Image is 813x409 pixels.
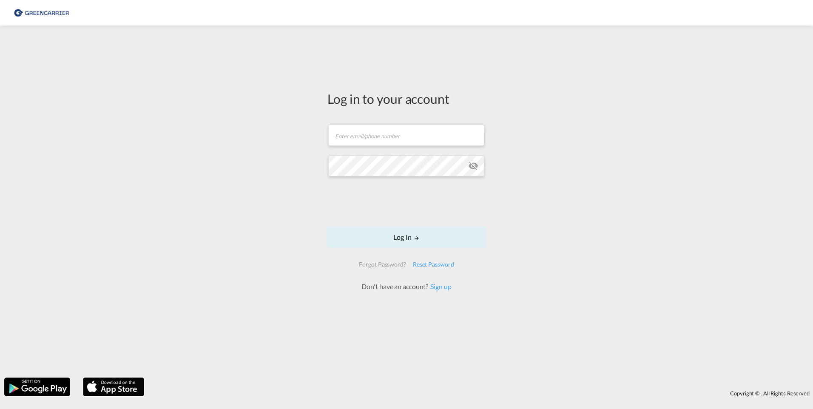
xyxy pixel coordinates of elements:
[82,377,145,397] img: apple.png
[148,386,813,400] div: Copyright © . All Rights Reserved
[409,257,458,272] div: Reset Password
[355,257,409,272] div: Forgot Password?
[468,161,478,171] md-icon: icon-eye-off
[327,227,486,248] button: LOGIN
[342,185,471,218] iframe: reCAPTCHA
[328,125,484,146] input: Enter email/phone number
[13,3,70,23] img: 609dfd708afe11efa14177256b0082fb.png
[3,377,71,397] img: google.png
[428,282,451,290] a: Sign up
[352,282,461,291] div: Don't have an account?
[327,90,486,108] div: Log in to your account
